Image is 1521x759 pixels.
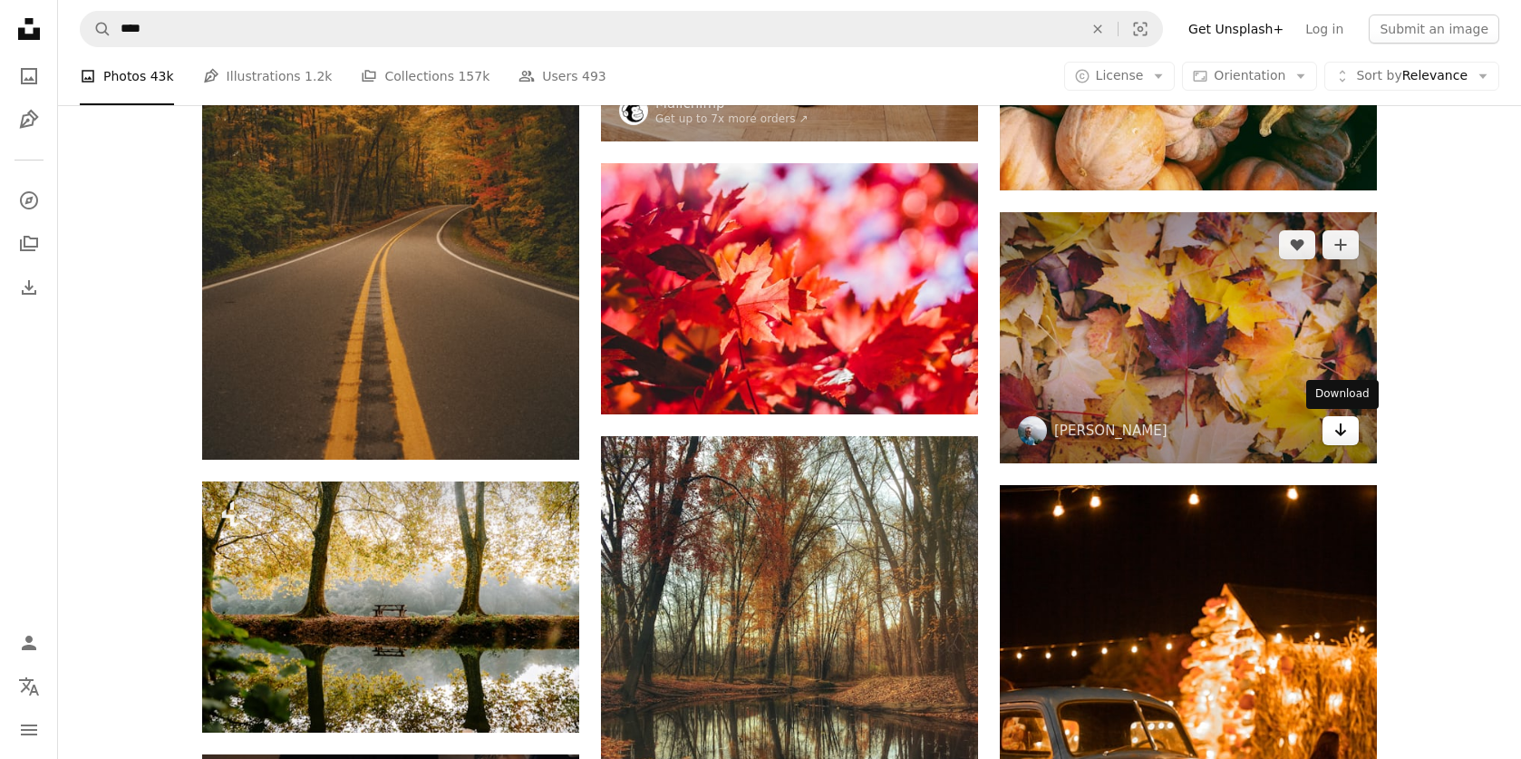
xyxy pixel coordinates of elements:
[1078,12,1118,46] button: Clear
[582,66,606,86] span: 493
[601,163,978,414] img: closeup photography of red leaf plant
[601,280,978,297] a: closeup photography of red leaf plant
[1096,68,1144,83] span: License
[1182,62,1317,91] button: Orientation
[1356,67,1468,85] span: Relevance
[619,96,648,125] img: Go to Mailchimp's profile
[80,11,1163,47] form: Find visuals sitewide
[11,226,47,262] a: Collections
[11,182,47,219] a: Explore
[1000,329,1377,345] a: dried maple leaves
[1356,68,1401,83] span: Sort by
[203,47,333,105] a: Illustrations 1.2k
[1177,15,1294,44] a: Get Unsplash+
[1064,62,1176,91] button: License
[11,625,47,661] a: Log in / Sign up
[202,598,579,615] a: a bench sitting in the middle of a forest next to a lake
[305,66,332,86] span: 1.2k
[518,47,605,105] a: Users 493
[11,58,47,94] a: Photos
[1054,422,1167,440] a: [PERSON_NAME]
[361,47,489,105] a: Collections 157k
[1324,62,1499,91] button: Sort byRelevance
[1000,212,1377,463] img: dried maple leaves
[1279,230,1315,259] button: Like
[11,269,47,306] a: Download History
[458,66,489,86] span: 157k
[1294,15,1354,44] a: Log in
[655,112,809,125] a: Get up to 7x more orders ↗
[81,12,111,46] button: Search Unsplash
[11,712,47,748] button: Menu
[202,482,579,733] img: a bench sitting in the middle of a forest next to a lake
[11,102,47,138] a: Illustrations
[1214,68,1285,83] span: Orientation
[601,679,978,696] a: dried maple leaves on body of water near maple leaf trees
[202,168,579,184] a: an empty road in the middle of a forest
[1119,12,1162,46] button: Visual search
[1018,416,1047,445] img: Go to Greg Shield's profile
[1306,380,1379,409] div: Download
[11,11,47,51] a: Home — Unsplash
[1322,416,1359,445] a: Download
[1322,230,1359,259] button: Add to Collection
[11,668,47,705] button: Language
[1369,15,1499,44] button: Submit an image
